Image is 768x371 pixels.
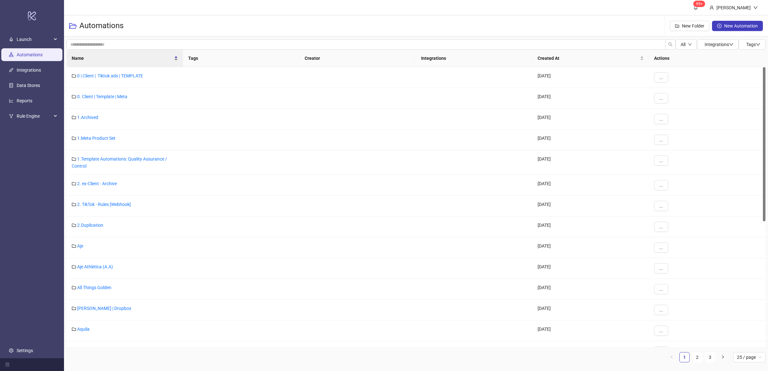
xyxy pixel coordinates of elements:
[705,42,733,47] span: Integrations
[532,50,649,67] th: Created At
[654,326,668,336] button: ...
[739,39,765,50] button: Tagsdown
[654,305,668,315] button: ...
[17,33,52,46] span: Launch
[72,94,76,99] span: folder
[659,224,663,229] span: ...
[72,115,76,120] span: folder
[72,55,173,62] span: Name
[654,242,668,253] button: ...
[17,83,40,88] a: Data Stores
[77,202,131,207] a: 2. TikTok - Rules [Webhook]
[77,223,103,228] a: 2.Duplication
[654,222,668,232] button: ...
[72,285,76,290] span: folder
[5,362,10,367] span: menu-fold
[532,341,649,362] div: [DATE]
[718,352,728,362] li: Next Page
[688,43,692,46] span: down
[746,42,760,47] span: Tags
[659,75,663,80] span: ...
[693,5,698,10] span: bell
[77,94,127,99] a: 0. Client | Template | Meta
[680,352,689,362] a: 1
[77,285,111,290] a: All Things Golden
[17,110,52,122] span: Rule Engine
[659,203,663,209] span: ...
[9,37,13,42] span: rocket
[72,156,167,169] a: 1.Template Automations: Quality Assurance / Control
[697,39,739,50] button: Integrationsdown
[17,67,41,73] a: Integrations
[659,266,663,271] span: ...
[693,1,705,7] sup: 1779
[538,55,639,62] span: Created At
[654,93,668,103] button: ...
[692,352,702,362] a: 2
[681,42,685,47] span: All
[72,223,76,227] span: folder
[183,50,300,67] th: Tags
[77,306,131,311] a: [PERSON_NAME] | Dropbox
[737,352,762,362] span: 25 / page
[753,5,758,10] span: down
[72,264,76,269] span: folder
[659,287,663,292] span: ...
[659,137,663,142] span: ...
[17,348,33,353] a: Settings
[17,98,32,103] a: Reports
[721,355,725,359] span: right
[654,135,668,145] button: ...
[709,5,714,10] span: user
[532,109,649,130] div: [DATE]
[67,50,183,67] th: Name
[670,355,674,359] span: left
[532,88,649,109] div: [DATE]
[654,284,668,294] button: ...
[72,74,76,78] span: folder
[675,24,679,28] span: folder-add
[659,328,663,333] span: ...
[718,352,728,362] button: right
[654,72,668,83] button: ...
[532,175,649,196] div: [DATE]
[72,181,76,186] span: folder
[676,39,697,50] button: Alldown
[77,115,98,120] a: 1.Archived
[72,136,76,140] span: folder
[654,263,668,273] button: ...
[682,23,704,28] span: New Folder
[77,73,143,78] a: 0 | Client | Tiktok ads | TEMPLATE
[532,150,649,175] div: [DATE]
[69,22,77,30] span: folder-open
[733,352,765,362] div: Page Size
[654,180,668,190] button: ...
[654,201,668,211] button: ...
[654,155,668,166] button: ...
[532,67,649,88] div: [DATE]
[77,136,116,141] a: 1.Meta Product Set
[77,243,83,249] a: Aje
[649,50,765,67] th: Actions
[416,50,532,67] th: Integrations
[532,217,649,237] div: [DATE]
[712,21,763,31] button: New Automation
[77,264,113,269] a: Aje Athletica (A.A)
[659,116,663,122] span: ...
[72,244,76,248] span: folder
[9,114,13,118] span: fork
[659,158,663,163] span: ...
[667,352,677,362] button: left
[714,4,753,11] div: [PERSON_NAME]
[532,258,649,279] div: [DATE]
[72,327,76,331] span: folder
[659,183,663,188] span: ...
[659,307,663,312] span: ...
[654,114,668,124] button: ...
[717,24,722,28] span: plus-circle
[724,23,758,28] span: New Automation
[668,42,673,47] span: search
[532,196,649,217] div: [DATE]
[659,245,663,250] span: ...
[77,327,90,332] a: Aquila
